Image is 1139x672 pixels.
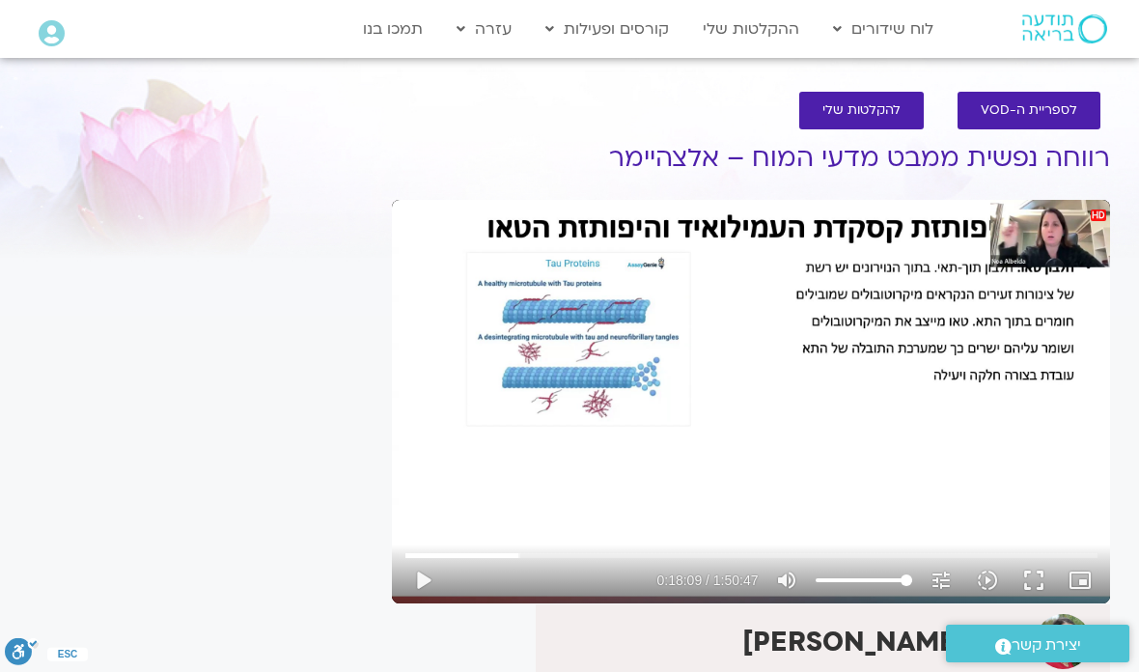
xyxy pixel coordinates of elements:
[353,11,432,47] a: תמכו בנו
[1012,632,1081,658] span: יצירת קשר
[946,625,1129,662] a: יצירת קשר
[392,144,1110,173] h1: רווחה נפשית ממבט מדעי המוח – אלצהיימר
[799,92,924,129] a: להקלטות שלי
[536,11,679,47] a: קורסים ופעילות
[822,103,901,118] span: להקלטות שלי
[981,103,1077,118] span: לספריית ה-VOD
[823,11,943,47] a: לוח שידורים
[693,11,809,47] a: ההקלטות שלי
[447,11,521,47] a: עזרה
[742,624,1021,660] strong: ד"ר [PERSON_NAME]
[958,92,1100,129] a: לספריית ה-VOD
[1022,14,1107,43] img: תודעה בריאה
